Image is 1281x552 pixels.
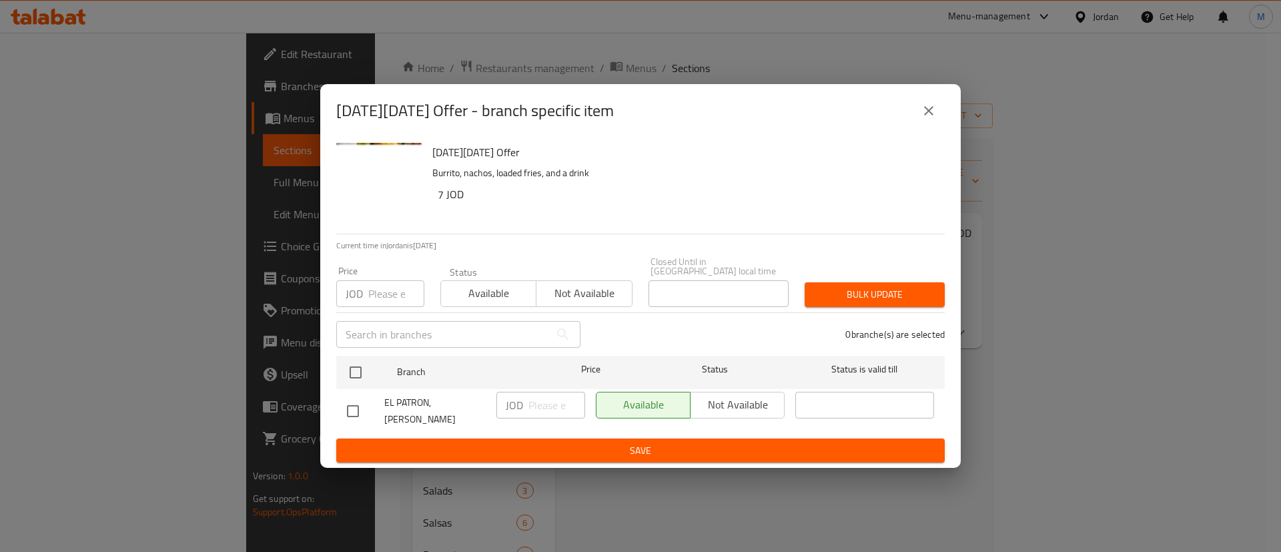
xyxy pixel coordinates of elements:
[438,185,934,204] h6: 7 JOD
[336,143,422,228] img: Mexican Independence Day Offer
[913,95,945,127] button: close
[506,397,523,413] p: JOD
[397,364,536,380] span: Branch
[805,282,945,307] button: Bulk update
[368,280,424,307] input: Please enter price
[815,286,934,303] span: Bulk update
[542,284,626,303] span: Not available
[336,240,945,252] p: Current time in Jordan is [DATE]
[528,392,585,419] input: Please enter price
[845,328,945,341] p: 0 branche(s) are selected
[432,165,934,182] p: Burrito, nachos, loaded fries, and a drink
[546,361,635,378] span: Price
[440,280,536,307] button: Available
[432,143,934,162] h6: [DATE][DATE] Offer
[336,100,614,121] h2: [DATE][DATE] Offer - branch specific item
[536,280,632,307] button: Not available
[347,443,934,459] span: Save
[795,361,934,378] span: Status is valid till
[646,361,785,378] span: Status
[346,286,363,302] p: JOD
[384,394,486,428] span: EL PATRON, [PERSON_NAME]
[336,321,550,348] input: Search in branches
[336,439,945,463] button: Save
[446,284,531,303] span: Available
